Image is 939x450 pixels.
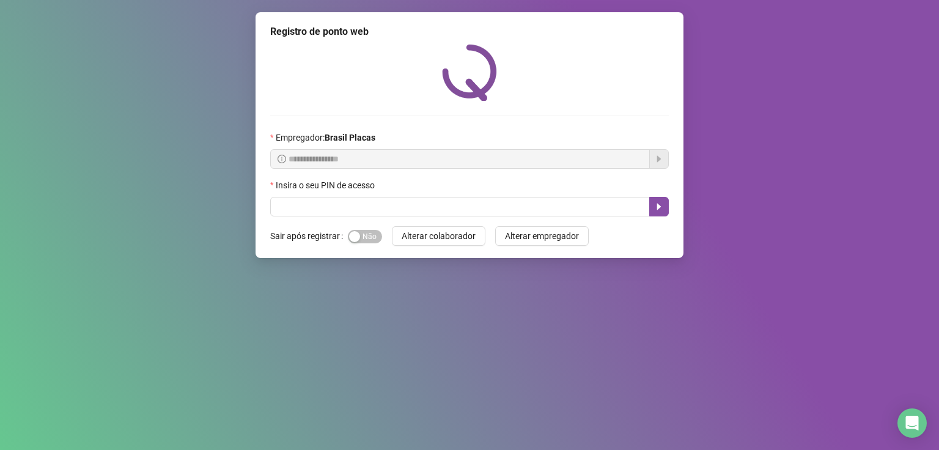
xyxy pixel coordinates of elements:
[897,408,927,438] div: Open Intercom Messenger
[495,226,589,246] button: Alterar empregador
[270,226,348,246] label: Sair após registrar
[325,133,375,142] strong: Brasil Placas
[276,131,375,144] span: Empregador :
[402,229,476,243] span: Alterar colaborador
[654,202,664,212] span: caret-right
[442,44,497,101] img: QRPoint
[505,229,579,243] span: Alterar empregador
[270,24,669,39] div: Registro de ponto web
[270,179,383,192] label: Insira o seu PIN de acesso
[278,155,286,163] span: info-circle
[392,226,485,246] button: Alterar colaborador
